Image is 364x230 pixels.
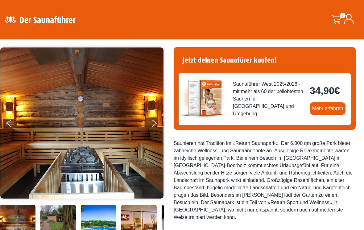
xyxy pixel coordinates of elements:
img: der-saunafuehrer-2025-west.jpg [179,73,228,123]
button: Previous [6,117,22,132]
a: Mehr erfahren [310,102,346,115]
span: 0 [340,13,345,18]
span: Saunaführer West 2025/2026 - mit mehr als 60 der beliebtesten Saunen für [GEOGRAPHIC_DATA] und Um... [233,80,305,117]
bdi: 34,90 [310,85,340,96]
span: € [334,85,340,96]
div: Saunieren hat Tradition im »Return Saunapark«. Der 6.000 qm große Park bietet zahlreiche Wellness... [174,140,356,221]
button: Next [151,117,166,132]
h4: Jetzt deinen Saunafürer kaufen! [179,52,351,68]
